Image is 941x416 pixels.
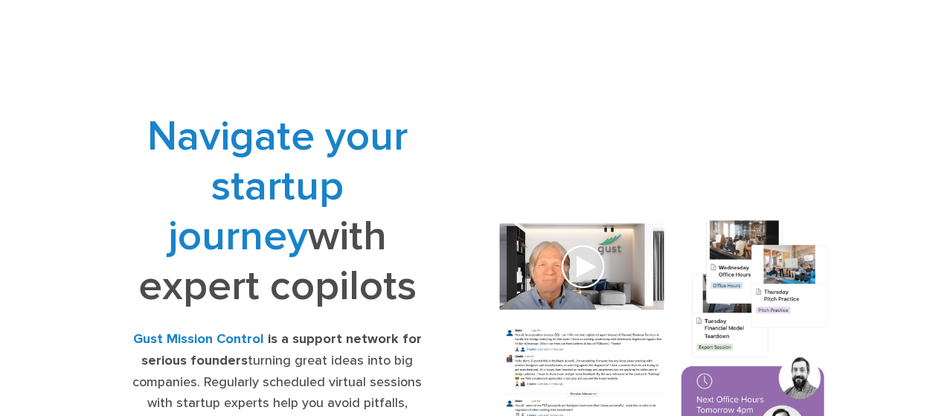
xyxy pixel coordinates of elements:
span: Navigate your startup journey [147,112,408,261]
strong: is a support network for serious founders [141,331,422,368]
strong: Gust Mission Control [133,331,264,347]
h1: with expert copilots [132,112,423,311]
